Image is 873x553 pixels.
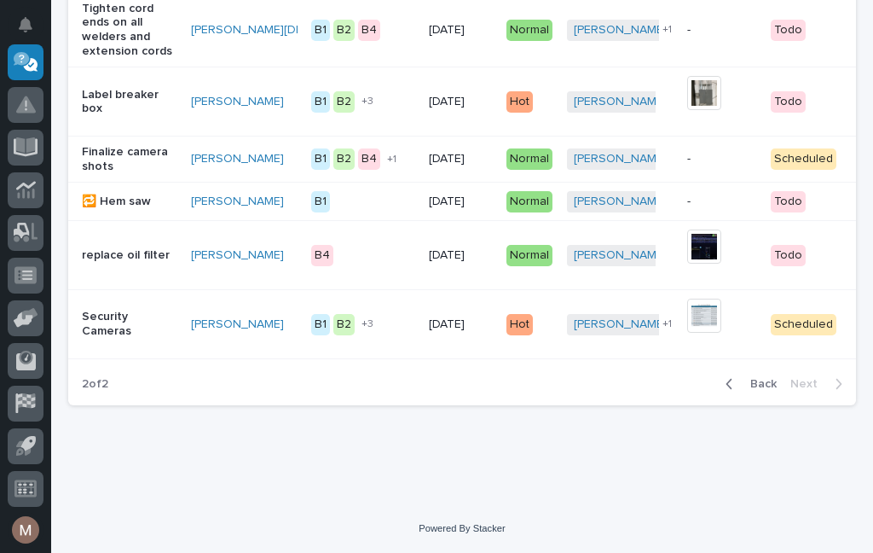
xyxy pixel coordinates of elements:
[790,376,828,392] span: Next
[429,23,493,38] p: [DATE]
[333,314,355,335] div: B2
[8,512,43,548] button: users-avatar
[191,95,284,109] a: [PERSON_NAME]
[574,23,667,38] a: [PERSON_NAME]
[333,20,355,41] div: B2
[361,319,373,329] span: + 3
[191,23,411,38] a: [PERSON_NAME][DEMOGRAPHIC_DATA]
[311,91,330,113] div: B1
[311,245,333,266] div: B4
[771,20,806,41] div: Todo
[21,17,43,44] div: Notifications
[771,148,836,170] div: Scheduled
[771,191,806,212] div: Todo
[506,91,533,113] div: Hot
[687,152,757,166] p: -
[191,317,284,332] a: [PERSON_NAME]
[712,376,783,392] button: Back
[358,20,380,41] div: B4
[506,148,552,170] div: Normal
[771,314,836,335] div: Scheduled
[771,91,806,113] div: Todo
[82,88,177,117] p: Label breaker box
[311,191,330,212] div: B1
[429,152,493,166] p: [DATE]
[82,195,177,209] p: 🔁 Hem saw
[311,20,330,41] div: B1
[574,317,667,332] a: [PERSON_NAME]
[740,376,777,392] span: Back
[333,91,355,113] div: B2
[361,96,373,107] span: + 3
[387,154,396,165] span: + 1
[429,95,493,109] p: [DATE]
[311,314,330,335] div: B1
[506,245,552,266] div: Normal
[783,376,856,392] button: Next
[574,248,794,263] a: [PERSON_NAME][DEMOGRAPHIC_DATA]
[687,23,757,38] p: -
[191,195,284,209] a: [PERSON_NAME]
[191,152,284,166] a: [PERSON_NAME]
[506,191,552,212] div: Normal
[574,95,794,109] a: [PERSON_NAME][DEMOGRAPHIC_DATA]
[429,317,493,332] p: [DATE]
[662,25,672,35] span: + 1
[429,248,493,263] p: [DATE]
[68,364,122,405] p: 2 of 2
[419,523,505,533] a: Powered By Stacker
[82,248,177,263] p: replace oil filter
[311,148,330,170] div: B1
[82,145,177,174] p: Finalize camera shots
[429,195,493,209] p: [DATE]
[687,195,757,209] p: -
[358,148,380,170] div: B4
[8,7,43,43] button: Notifications
[191,248,284,263] a: [PERSON_NAME]
[771,245,806,266] div: Todo
[662,319,672,329] span: + 1
[574,195,667,209] a: [PERSON_NAME]
[506,314,533,335] div: Hot
[333,148,355,170] div: B2
[506,20,552,41] div: Normal
[574,152,794,166] a: [PERSON_NAME][DEMOGRAPHIC_DATA]
[82,310,177,339] p: Security Cameras
[82,2,177,59] p: Tighten cord ends on all welders and extension cords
